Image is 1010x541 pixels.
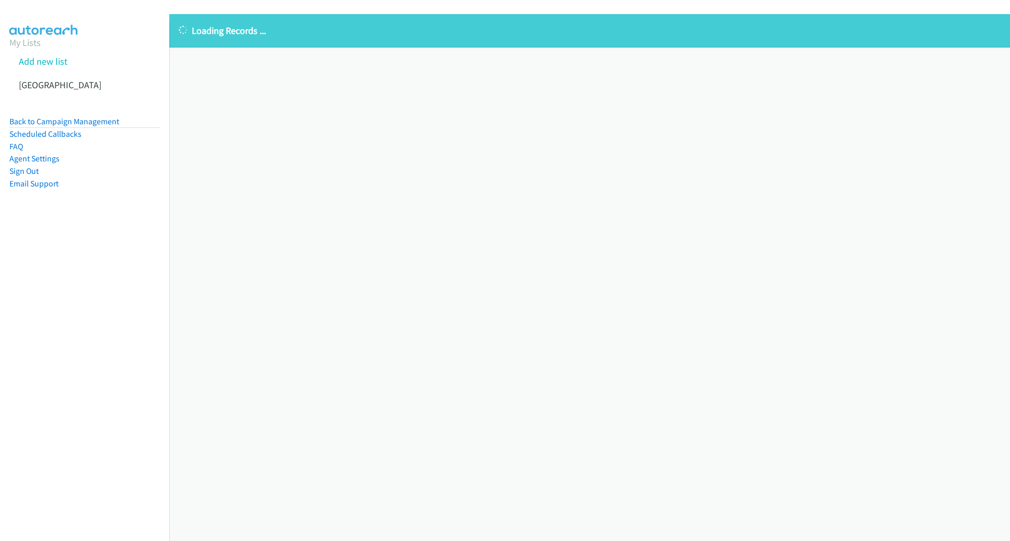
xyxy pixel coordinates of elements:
a: Sign Out [9,166,39,176]
a: [GEOGRAPHIC_DATA] [19,79,101,91]
a: Email Support [9,179,59,189]
a: Back to Campaign Management [9,116,119,126]
a: Add new list [19,55,67,67]
a: FAQ [9,142,23,151]
a: Scheduled Callbacks [9,129,82,139]
a: Agent Settings [9,154,60,163]
a: My Lists [9,37,41,49]
p: Loading Records ... [179,23,1001,38]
